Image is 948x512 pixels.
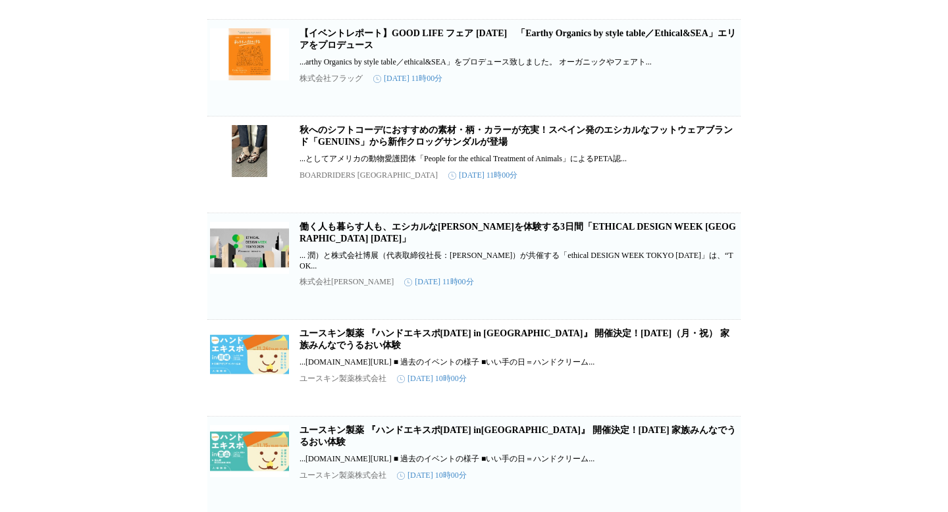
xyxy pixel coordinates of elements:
time: [DATE] 11時00分 [448,170,517,181]
img: ユースキン製薬 『ハンドエキスポ2025 in 川崎』 開催決定！2025年11月24日（月・祝） 家族みんなでうるおい体験 [210,328,289,380]
img: ユースキン製薬 『ハンドエキスポ2025 in富山』 開催決定！2025年11月15日（土） 家族みんなでうるおい体験 [210,424,289,477]
p: 株式会社フラッグ [300,73,363,84]
p: ...[DOMAIN_NAME][URL] ■ 過去のイベントの様子 ■いい手の日＝ハンドクリーム... [300,357,738,368]
img: 秋へのシフトコーデにおすすめの素材・柄・カラーが充実！スペイン発のエシカルなフットウェアブランド「GENUINS」から新作クロッグサンダルが登場 [210,124,289,177]
p: ...arthy Organics by style table／ethical&SEA」をプロデュース致しました。 オーガニックやフェアト... [300,57,738,68]
img: 働く人も暮らす人も、エシカルな未来を体験する3日間「ETHICAL DESIGN WEEK TOKYO 2025」 [210,221,289,274]
time: [DATE] 10時00分 [397,470,467,481]
a: 【イベントレポート】GOOD LIFE フェア [DATE] 「Earthy Organics by style table／Ethical&SEA」エリアをプロデュース [300,28,736,50]
time: [DATE] 11時00分 [373,73,442,84]
time: [DATE] 11時00分 [404,276,473,288]
p: ... 潤）と株式会社博展（代表取締役社長：[PERSON_NAME]）が共催する「ethical DESIGN WEEK TOKYO [DATE]」は、“TOK... [300,250,738,271]
p: ユースキン製薬株式会社 [300,470,386,481]
time: [DATE] 10時00分 [397,373,467,384]
a: 働く人も暮らす人も、エシカルな[PERSON_NAME]を体験する3日間「ETHICAL DESIGN WEEK [GEOGRAPHIC_DATA] [DATE]」 [300,222,736,243]
a: ユースキン製薬 『ハンドエキスポ[DATE] in [GEOGRAPHIC_DATA]』 開催決定！[DATE]（月・祝） 家族みんなでうるおい体験 [300,328,729,350]
a: 秋へのシフトコーデにおすすめの素材・柄・カラーが充実！スペイン発のエシカルなフットウェアブランド「GENUINS」から新作クロッグサンダルが登場 [300,125,733,147]
a: ユースキン製薬 『ハンドエキスポ[DATE] in[GEOGRAPHIC_DATA]』 開催決定！[DATE] 家族みんなでうるおい体験 [300,425,736,447]
p: ...としてアメリカの動物愛護団体「People for the ethical Treatment of Animals」によるPETA認... [300,153,738,165]
p: 株式会社[PERSON_NAME] [300,276,394,288]
img: 【イベントレポート】GOOD LIFE フェア 2025 「Earthy Organics by style table／Ethical&SEA」エリアをプロデュース [210,28,289,80]
p: ユースキン製薬株式会社 [300,373,386,384]
p: BOARDRIDERS [GEOGRAPHIC_DATA] [300,170,438,180]
p: ...[DOMAIN_NAME][URL] ■ 過去のイベントの様子 ■いい手の日＝ハンドクリーム... [300,453,738,465]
